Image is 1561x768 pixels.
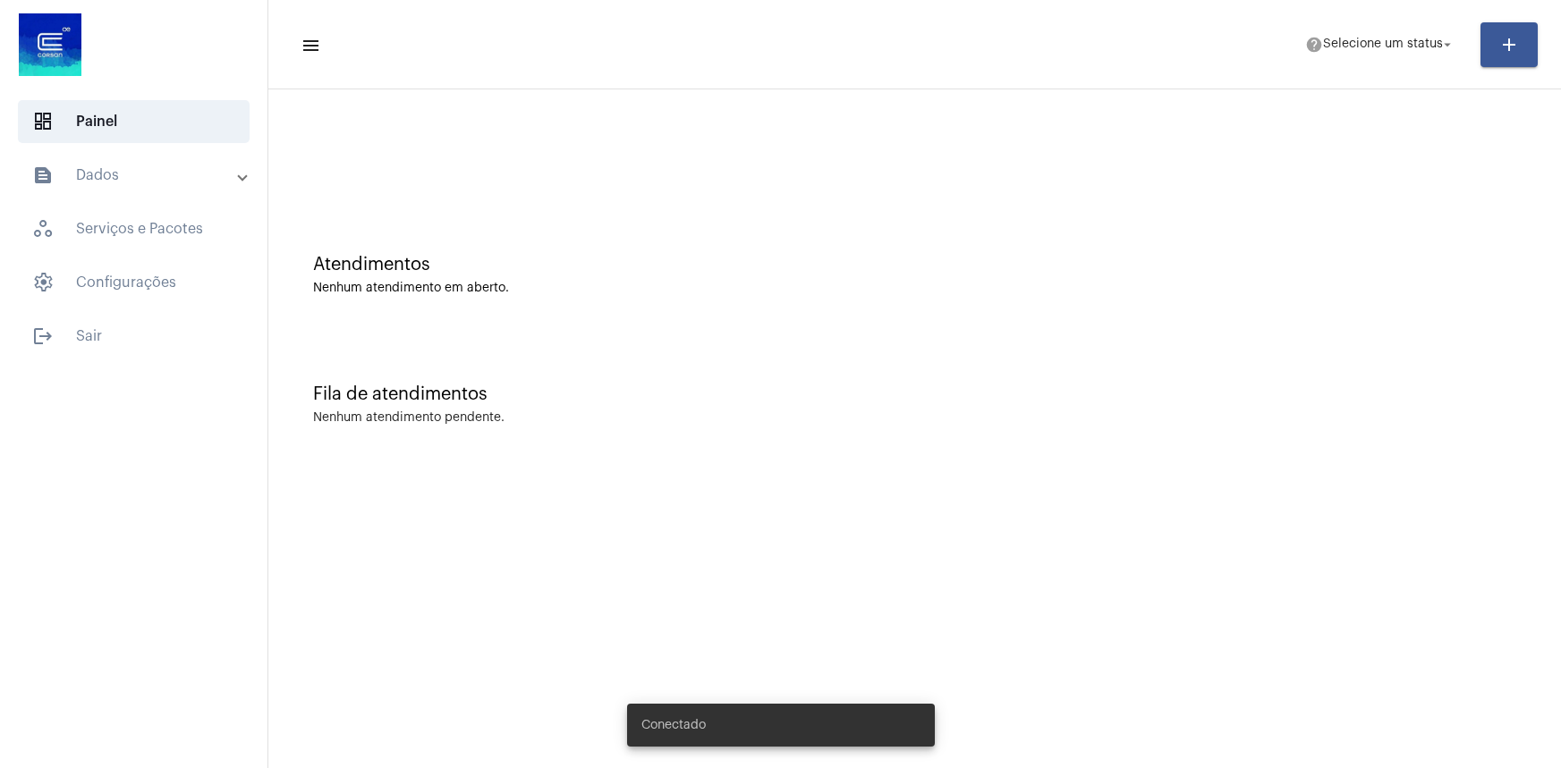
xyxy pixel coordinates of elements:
[313,255,1516,274] div: Atendimentos
[641,716,706,734] span: Conectado
[1323,38,1443,51] span: Selecione um status
[18,207,250,250] span: Serviços e Pacotes
[313,411,505,425] div: Nenhum atendimento pendente.
[1294,27,1466,63] button: Selecione um status
[1498,34,1520,55] mat-icon: add
[32,325,54,347] mat-icon: sidenav icon
[301,35,318,56] mat-icon: sidenav icon
[32,165,239,186] mat-panel-title: Dados
[18,261,250,304] span: Configurações
[32,111,54,132] span: sidenav icon
[32,272,54,293] span: sidenav icon
[11,154,267,197] mat-expansion-panel-header: sidenav iconDados
[313,282,1516,295] div: Nenhum atendimento em aberto.
[18,100,250,143] span: Painel
[32,165,54,186] mat-icon: sidenav icon
[1305,36,1323,54] mat-icon: help
[14,9,86,80] img: d4669ae0-8c07-2337-4f67-34b0df7f5ae4.jpeg
[313,384,1516,404] div: Fila de atendimentos
[1439,37,1455,53] mat-icon: arrow_drop_down
[18,315,250,358] span: Sair
[32,218,54,240] span: sidenav icon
